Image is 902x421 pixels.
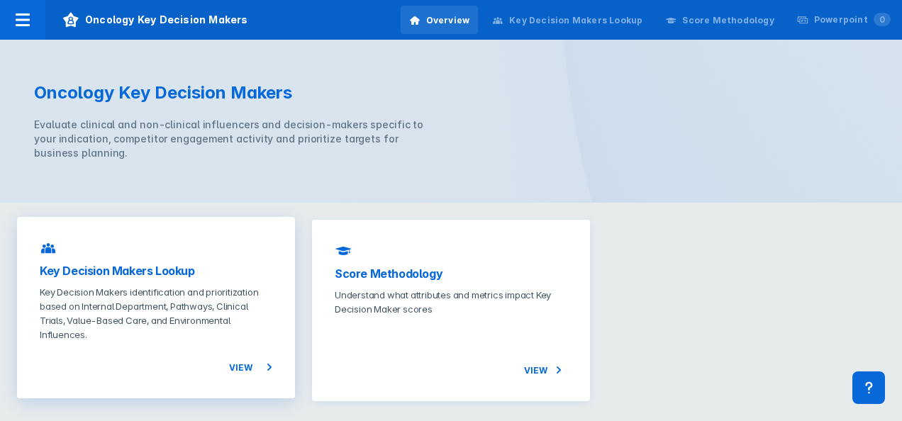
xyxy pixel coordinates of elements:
a: Key Decision Makers Lookup [484,6,651,34]
div: Score Methodology [682,14,774,27]
a: Overview [401,6,479,34]
span: View [229,359,272,376]
div: Powerpoint [814,13,891,26]
div: Key Decision Makers Lookup [509,14,642,27]
h3: Score Methodology [335,265,567,282]
div: Overview [426,14,470,27]
span: 0 [874,13,891,26]
h3: Key Decision Makers Lookup [40,262,272,279]
p: Understand what attributes and metrics impact Key Decision Maker scores [335,288,567,316]
a: Score Methodology [657,6,782,34]
p: Key Decision Makers identification and prioritization based on Internal Department, Pathways, Cli... [40,285,272,342]
h1: Oncology Key Decision Makers [34,82,434,103]
div: Evaluate clinical and non-clinical influencers and decision-makers specific to your indication, c... [34,118,434,160]
a: Key Decision Makers LookupKey Decision Makers identification and prioritization based on Internal... [17,217,295,398]
span: View [524,361,567,378]
div: Contact Support [852,371,885,404]
a: Score MethodologyUnderstand what attributes and metrics impact Key Decision Maker scoresView [312,220,590,401]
